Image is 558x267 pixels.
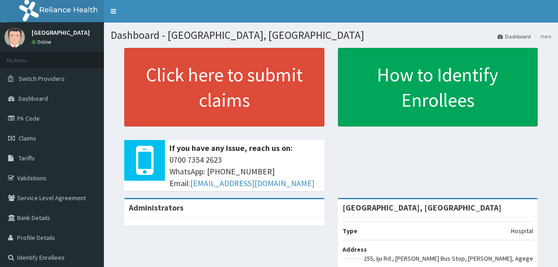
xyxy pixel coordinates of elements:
span: Claims [19,134,36,142]
b: Type [342,227,357,235]
span: Dashboard [19,94,48,103]
p: 255, Iju Rd., [PERSON_NAME] Bus Stop, [PERSON_NAME], Agege [364,254,533,263]
a: Dashboard [497,33,531,40]
b: If you have any issue, reach us on: [169,143,293,153]
img: User Image [5,27,25,47]
span: Switch Providers [19,75,65,83]
p: Hospital [511,226,533,235]
p: [GEOGRAPHIC_DATA] [32,29,90,36]
h1: Dashboard - [GEOGRAPHIC_DATA], [GEOGRAPHIC_DATA] [111,29,551,41]
a: Online [32,39,53,45]
strong: [GEOGRAPHIC_DATA], [GEOGRAPHIC_DATA] [342,202,502,213]
a: How to Identify Enrollees [338,48,538,126]
span: Tariffs [19,154,35,162]
a: [EMAIL_ADDRESS][DOMAIN_NAME] [190,178,314,188]
li: Here [532,33,551,40]
b: Address [342,245,367,253]
span: 0700 7354 2623 WhatsApp: [PHONE_NUMBER] Email: [169,154,320,189]
a: Click here to submit claims [124,48,324,126]
b: Administrators [129,202,183,213]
